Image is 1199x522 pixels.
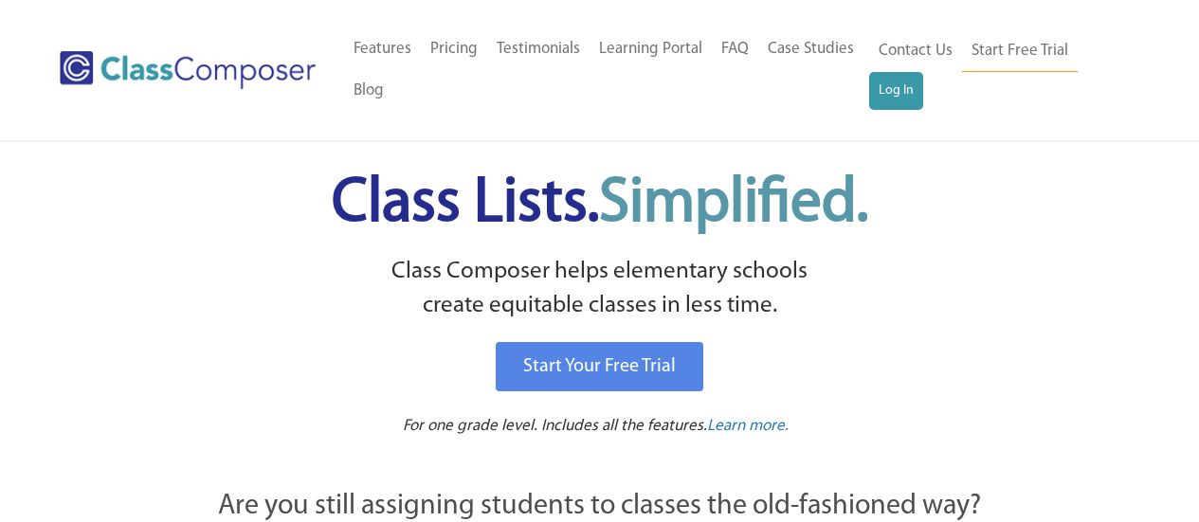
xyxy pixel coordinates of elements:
[869,72,923,110] a: Log In
[962,30,1078,73] a: Start Free Trial
[590,28,712,70] a: Learning Portal
[344,28,421,70] a: Features
[707,415,789,439] a: Learn more.
[707,418,789,434] span: Learn more.
[758,28,863,70] a: Case Studies
[403,418,707,434] span: For one grade level. Includes all the features.
[421,28,487,70] a: Pricing
[869,30,962,72] a: Contact Us
[496,342,703,391] a: Start Your Free Trial
[487,28,590,70] a: Testimonials
[60,51,316,89] img: Class Composer
[344,28,869,112] nav: Header Menu
[869,30,1125,110] nav: Header Menu
[114,255,1086,324] p: Class Composer helps elementary schools create equitable classes in less time.
[332,173,868,235] span: Class Lists.
[599,173,868,235] span: Simplified.
[523,357,676,376] span: Start Your Free Trial
[712,28,758,70] a: FAQ
[344,70,393,112] a: Blog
